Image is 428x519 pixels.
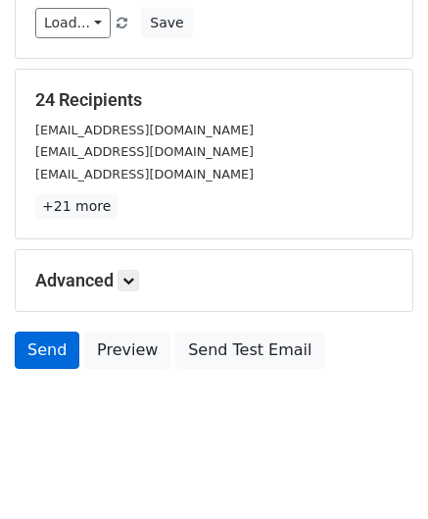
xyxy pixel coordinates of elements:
button: Save [141,8,192,38]
a: Send Test Email [175,332,324,369]
small: [EMAIL_ADDRESS][DOMAIN_NAME] [35,144,254,159]
a: Preview [84,332,170,369]
small: [EMAIL_ADDRESS][DOMAIN_NAME] [35,123,254,137]
a: +21 more [35,194,118,219]
iframe: Chat Widget [330,425,428,519]
a: Load... [35,8,111,38]
h5: Advanced [35,270,393,291]
a: Send [15,332,79,369]
small: [EMAIL_ADDRESS][DOMAIN_NAME] [35,167,254,182]
h5: 24 Recipients [35,89,393,111]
